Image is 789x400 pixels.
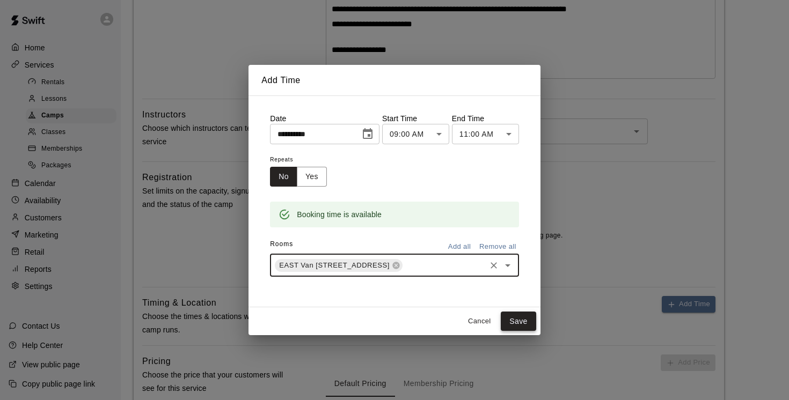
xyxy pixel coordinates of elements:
button: Cancel [462,313,496,330]
div: EAST Van [STREET_ADDRESS] [275,259,403,272]
div: 09:00 AM [382,124,449,144]
button: No [270,167,297,187]
button: Remove all [477,239,519,255]
div: 11:00 AM [452,124,519,144]
span: Repeats [270,153,335,167]
h2: Add Time [249,65,540,96]
button: Clear [486,258,501,273]
button: Add all [442,239,477,255]
button: Save [501,312,536,331]
p: Date [270,113,379,124]
button: Open [500,258,515,273]
span: EAST Van [STREET_ADDRESS] [275,260,394,271]
button: Yes [297,167,327,187]
div: outlined button group [270,167,327,187]
div: Booking time is available [297,205,382,224]
span: Rooms [270,240,293,248]
p: End Time [452,113,519,124]
button: Choose date, selected date is Aug 16, 2025 [357,123,378,145]
p: Start Time [382,113,449,124]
